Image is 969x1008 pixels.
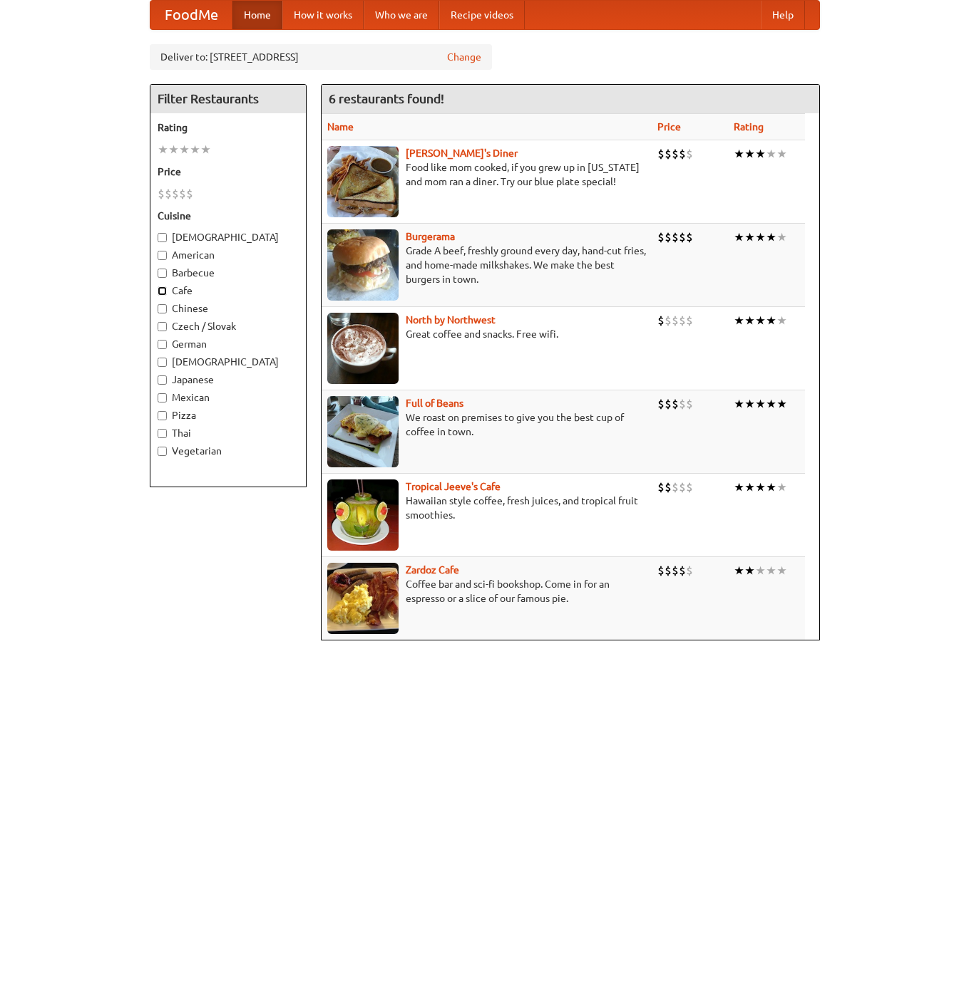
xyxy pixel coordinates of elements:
[232,1,282,29] a: Home
[329,92,444,105] ng-pluralize: 6 restaurants found!
[734,121,764,133] a: Rating
[776,146,787,162] li: ★
[179,142,190,157] li: ★
[158,358,167,367] input: [DEMOGRAPHIC_DATA]
[200,142,211,157] li: ★
[406,231,455,242] a: Burgerama
[734,479,744,495] li: ★
[744,146,755,162] li: ★
[327,577,646,606] p: Coffee bar and sci-fi bookshop. Come in for an espresso or a slice of our famous pie.
[158,411,167,420] input: Pizza
[734,229,744,245] li: ★
[679,396,686,412] li: $
[158,230,299,244] label: [DEMOGRAPHIC_DATA]
[686,229,693,245] li: $
[776,313,787,328] li: ★
[679,313,686,328] li: $
[761,1,805,29] a: Help
[158,447,167,456] input: Vegetarian
[439,1,525,29] a: Recipe videos
[776,396,787,412] li: ★
[158,165,299,179] h5: Price
[665,563,672,578] li: $
[158,426,299,440] label: Thai
[734,396,744,412] li: ★
[327,146,399,217] img: sallys.jpg
[150,85,306,113] h4: Filter Restaurants
[672,313,679,328] li: $
[686,479,693,495] li: $
[744,229,755,245] li: ★
[406,314,496,326] b: North by Northwest
[158,373,299,387] label: Japanese
[766,229,776,245] li: ★
[158,233,167,242] input: [DEMOGRAPHIC_DATA]
[672,229,679,245] li: $
[327,327,646,341] p: Great coffee and snacks. Free wifi.
[158,390,299,405] label: Mexican
[657,563,665,578] li: $
[776,479,787,495] li: ★
[165,186,172,202] li: $
[190,142,200,157] li: ★
[744,563,755,578] li: ★
[755,146,766,162] li: ★
[766,396,776,412] li: ★
[158,322,167,331] input: Czech / Slovak
[672,563,679,578] li: $
[665,396,672,412] li: $
[755,229,766,245] li: ★
[686,313,693,328] li: $
[327,494,646,522] p: Hawaiian style coffee, fresh juices, and tropical fruit smoothies.
[327,410,646,439] p: We roast on premises to give you the best cup of coffee in town.
[172,186,179,202] li: $
[406,147,518,159] a: [PERSON_NAME]'s Diner
[327,479,399,551] img: jeeves.jpg
[327,563,399,634] img: zardoz.jpg
[734,313,744,328] li: ★
[672,479,679,495] li: $
[179,186,186,202] li: $
[755,313,766,328] li: ★
[734,563,744,578] li: ★
[158,142,168,157] li: ★
[406,564,459,576] b: Zardoz Cafe
[158,248,299,262] label: American
[686,563,693,578] li: $
[766,563,776,578] li: ★
[158,269,167,278] input: Barbecue
[447,50,481,64] a: Change
[657,396,665,412] li: $
[679,563,686,578] li: $
[665,146,672,162] li: $
[158,429,167,438] input: Thai
[158,286,167,296] input: Cafe
[158,375,167,385] input: Japanese
[327,244,646,286] p: Grade A beef, freshly ground every day, hand-cut fries, and home-made milkshakes. We make the bes...
[158,120,299,135] h5: Rating
[657,229,665,245] li: $
[766,479,776,495] li: ★
[665,313,672,328] li: $
[327,229,399,301] img: burgerama.jpg
[657,146,665,162] li: $
[657,479,665,495] li: $
[686,396,693,412] li: $
[766,313,776,328] li: ★
[406,398,463,409] b: Full of Beans
[158,393,167,402] input: Mexican
[734,146,744,162] li: ★
[158,186,165,202] li: $
[327,121,354,133] a: Name
[158,304,167,313] input: Chinese
[766,146,776,162] li: ★
[186,186,193,202] li: $
[168,142,179,157] li: ★
[158,337,299,351] label: German
[327,396,399,467] img: beans.jpg
[158,444,299,458] label: Vegetarian
[679,229,686,245] li: $
[327,313,399,384] img: north.jpg
[158,319,299,333] label: Czech / Slovak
